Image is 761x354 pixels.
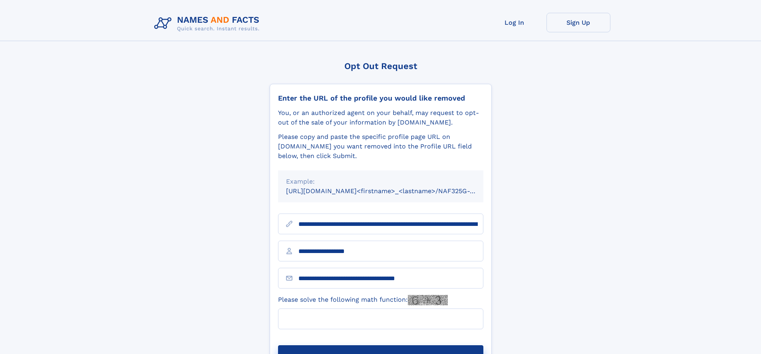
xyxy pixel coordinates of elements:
[286,187,499,195] small: [URL][DOMAIN_NAME]<firstname>_<lastname>/NAF325G-xxxxxxxx
[151,13,266,34] img: Logo Names and Facts
[286,177,475,186] div: Example:
[270,61,492,71] div: Opt Out Request
[483,13,546,32] a: Log In
[546,13,610,32] a: Sign Up
[278,108,483,127] div: You, or an authorized agent on your behalf, may request to opt-out of the sale of your informatio...
[278,295,448,305] label: Please solve the following math function:
[278,132,483,161] div: Please copy and paste the specific profile page URL on [DOMAIN_NAME] you want removed into the Pr...
[278,94,483,103] div: Enter the URL of the profile you would like removed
